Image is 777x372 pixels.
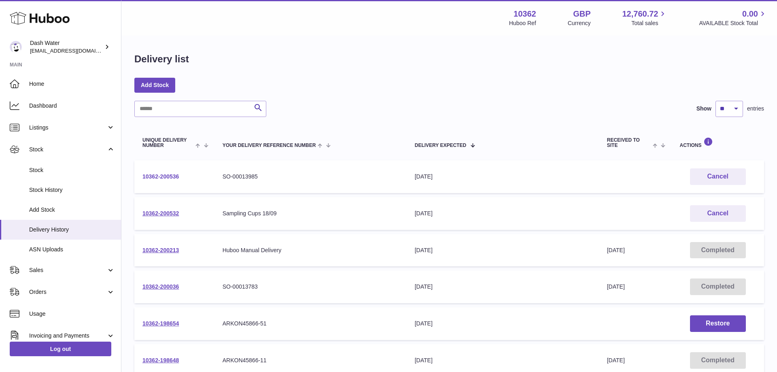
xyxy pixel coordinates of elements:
[415,173,591,181] div: [DATE]
[29,246,115,253] span: ASN Uploads
[10,342,111,356] a: Log out
[29,288,106,296] span: Orders
[415,320,591,327] div: [DATE]
[223,247,399,254] div: Huboo Manual Delivery
[223,357,399,364] div: ARKON45866-11
[514,9,536,19] strong: 10362
[223,283,399,291] div: SO-00013783
[29,206,115,214] span: Add Stock
[415,283,591,291] div: [DATE]
[573,9,590,19] strong: GBP
[142,210,179,217] a: 10362-200532
[29,146,106,153] span: Stock
[607,138,651,148] span: Received to Site
[134,78,175,92] a: Add Stock
[223,320,399,327] div: ARKON45866-51
[29,102,115,110] span: Dashboard
[696,105,711,113] label: Show
[29,310,115,318] span: Usage
[699,19,767,27] span: AVAILABLE Stock Total
[742,9,758,19] span: 0.00
[142,247,179,253] a: 10362-200213
[415,357,591,364] div: [DATE]
[690,315,746,332] button: Restore
[223,210,399,217] div: Sampling Cups 18/09
[29,266,106,274] span: Sales
[690,205,746,222] button: Cancel
[10,41,22,53] img: orders@dash-water.com
[142,138,193,148] span: Unique Delivery Number
[415,210,591,217] div: [DATE]
[29,226,115,234] span: Delivery History
[622,9,667,27] a: 12,760.72 Total sales
[690,168,746,185] button: Cancel
[747,105,764,113] span: entries
[415,143,466,148] span: Delivery Expected
[142,357,179,363] a: 10362-198648
[699,9,767,27] a: 0.00 AVAILABLE Stock Total
[142,283,179,290] a: 10362-200036
[509,19,536,27] div: Huboo Ref
[415,247,591,254] div: [DATE]
[631,19,667,27] span: Total sales
[223,143,316,148] span: Your Delivery Reference Number
[29,124,106,132] span: Listings
[29,186,115,194] span: Stock History
[142,320,179,327] a: 10362-198654
[134,53,189,66] h1: Delivery list
[30,39,103,55] div: Dash Water
[30,47,119,54] span: [EMAIL_ADDRESS][DOMAIN_NAME]
[607,357,625,363] span: [DATE]
[607,247,625,253] span: [DATE]
[29,166,115,174] span: Stock
[568,19,591,27] div: Currency
[29,332,106,340] span: Invoicing and Payments
[142,173,179,180] a: 10362-200536
[223,173,399,181] div: SO-00013985
[622,9,658,19] span: 12,760.72
[29,80,115,88] span: Home
[679,137,756,148] div: Actions
[607,283,625,290] span: [DATE]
